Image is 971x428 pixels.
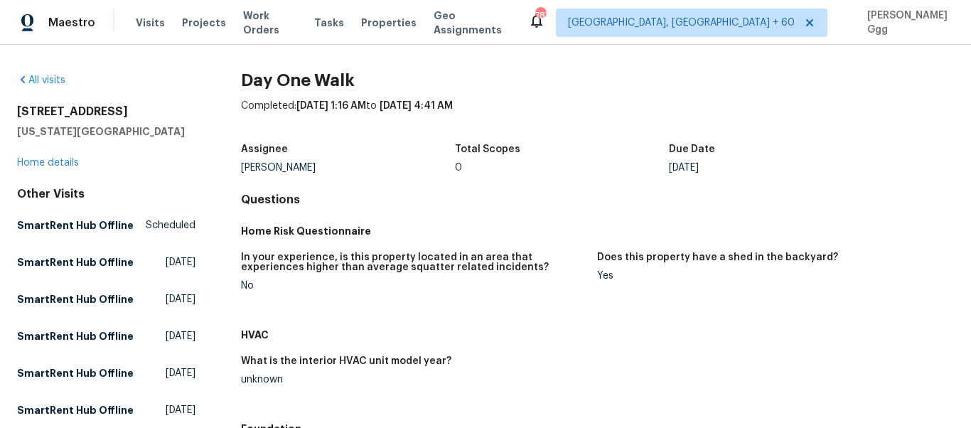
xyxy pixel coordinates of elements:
h5: What is the interior HVAC unit model year? [241,356,451,366]
h5: Home Risk Questionnaire [241,224,954,238]
div: Yes [597,271,943,281]
span: Visits [136,16,165,30]
h5: SmartRent Hub Offline [17,218,134,232]
h5: SmartRent Hub Offline [17,329,134,343]
div: [DATE] [669,163,883,173]
span: Projects [182,16,226,30]
h5: Due Date [669,144,715,154]
span: [DATE] [166,403,195,417]
div: unknown [241,375,586,385]
h5: In your experience, is this property located in an area that experiences higher than average squa... [241,252,586,272]
div: 0 [455,163,669,173]
a: SmartRent Hub Offline[DATE] [17,323,195,349]
h5: SmartRent Hub Offline [17,292,134,306]
span: Properties [361,16,417,30]
span: [DATE] [166,366,195,380]
span: Geo Assignments [434,9,511,37]
h5: Total Scopes [455,144,520,154]
span: Scheduled [146,218,195,232]
span: [DATE] 1:16 AM [296,101,366,111]
a: SmartRent Hub Offline[DATE] [17,250,195,275]
div: No [241,281,586,291]
h5: SmartRent Hub Offline [17,366,134,380]
a: Home details [17,158,79,168]
span: [DATE] [166,255,195,269]
div: Completed: to [241,99,954,136]
span: Maestro [48,16,95,30]
span: [PERSON_NAME] Ggg [862,9,950,37]
div: 787 [535,9,545,23]
div: [PERSON_NAME] [241,163,455,173]
h5: [US_STATE][GEOGRAPHIC_DATA] [17,124,195,139]
h2: Day One Walk [241,73,954,87]
span: [DATE] [166,292,195,306]
h2: [STREET_ADDRESS] [17,105,195,119]
span: [GEOGRAPHIC_DATA], [GEOGRAPHIC_DATA] + 60 [568,16,795,30]
h5: SmartRent Hub Offline [17,255,134,269]
h5: HVAC [241,328,954,342]
h5: Does this property have a shed in the backyard? [597,252,838,262]
span: [DATE] [166,329,195,343]
a: SmartRent Hub Offline[DATE] [17,287,195,312]
a: All visits [17,75,65,85]
span: Work Orders [243,9,297,37]
a: SmartRent Hub Offline[DATE] [17,360,195,386]
span: Tasks [314,18,344,28]
a: SmartRent Hub OfflineScheduled [17,213,195,238]
div: Other Visits [17,187,195,201]
h5: SmartRent Hub Offline [17,403,134,417]
h5: Assignee [241,144,288,154]
span: [DATE] 4:41 AM [380,101,453,111]
h4: Questions [241,193,954,207]
a: SmartRent Hub Offline[DATE] [17,397,195,423]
